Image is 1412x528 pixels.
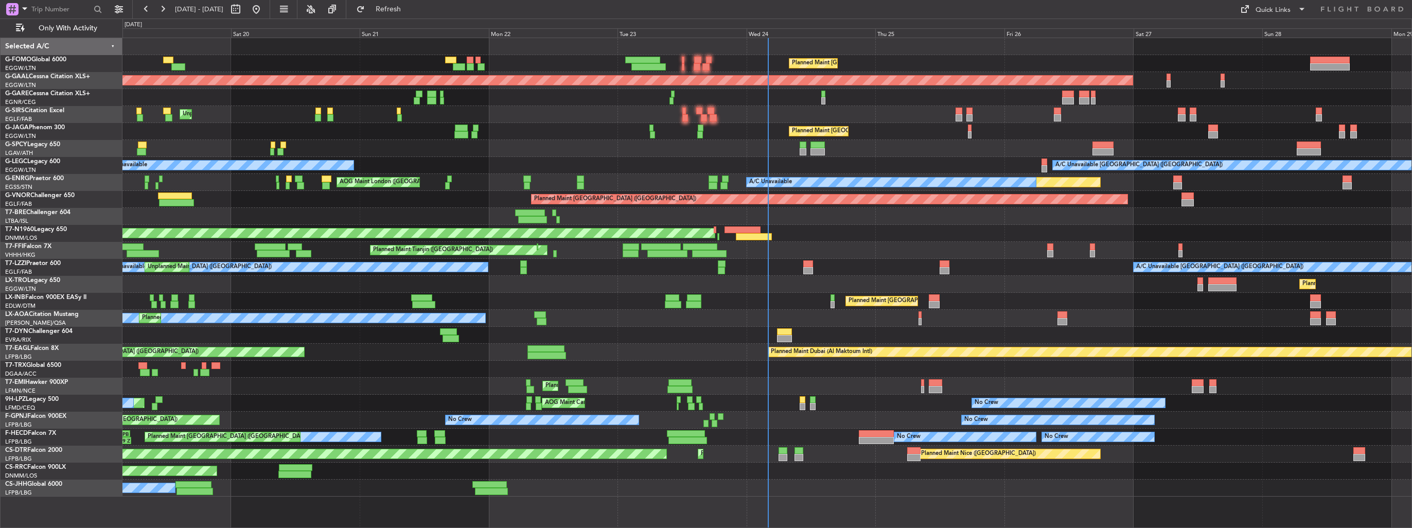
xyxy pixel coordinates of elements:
[5,91,29,97] span: G-GARE
[351,1,413,17] button: Refresh
[5,260,26,267] span: T7-LZZI
[5,294,86,301] a: LX-INBFalcon 900EX EASy II
[5,98,36,106] a: EGNR/CEG
[5,285,36,293] a: EGGW/LTN
[231,28,360,38] div: Sat 20
[1004,28,1134,38] div: Fri 26
[5,175,64,182] a: G-ENRGPraetor 600
[489,28,618,38] div: Mon 22
[5,192,30,199] span: G-VNOR
[5,447,62,453] a: CS-DTRFalcon 2000
[31,2,91,17] input: Trip Number
[5,125,29,131] span: G-JAGA
[367,6,410,13] span: Refresh
[5,115,32,123] a: EGLF/FAB
[5,226,34,233] span: T7-N1960
[5,438,32,446] a: LFPB/LBG
[102,28,231,38] div: Fri 19
[5,396,26,402] span: 9H-LPZ
[1235,1,1311,17] button: Quick Links
[849,293,1011,309] div: Planned Maint [GEOGRAPHIC_DATA] ([GEOGRAPHIC_DATA])
[5,260,61,267] a: T7-LZZIPraetor 600
[69,412,178,428] div: AOG Maint Paris ([GEOGRAPHIC_DATA])
[5,311,79,318] a: LX-AOACitation Mustang
[1045,429,1068,445] div: No Crew
[5,396,59,402] a: 9H-LPZLegacy 500
[5,328,73,335] a: T7-DYNChallenger 604
[771,344,872,360] div: Planned Maint Dubai (Al Maktoum Intl)
[5,149,33,157] a: LGAV/ATH
[340,174,455,190] div: AOG Maint London ([GEOGRAPHIC_DATA])
[5,319,66,327] a: [PERSON_NAME]/QSA
[792,56,954,71] div: Planned Maint [GEOGRAPHIC_DATA] ([GEOGRAPHIC_DATA])
[5,277,60,284] a: LX-TROLegacy 650
[360,28,489,38] div: Sun 21
[1055,157,1223,173] div: A/C Unavailable [GEOGRAPHIC_DATA] ([GEOGRAPHIC_DATA])
[5,353,32,361] a: LFPB/LBG
[5,243,51,250] a: T7-FFIFalcon 7X
[5,209,70,216] a: T7-BREChallenger 604
[5,159,27,165] span: G-LEGC
[5,108,25,114] span: G-SIRS
[5,183,32,191] a: EGSS/STN
[5,64,36,72] a: EGGW/LTN
[5,217,28,225] a: LTBA/ISL
[747,28,876,38] div: Wed 24
[875,28,1004,38] div: Thu 25
[5,294,25,301] span: LX-INB
[1256,5,1291,15] div: Quick Links
[5,362,61,368] a: T7-TRXGlobal 6500
[5,447,27,453] span: CS-DTR
[27,25,109,32] span: Only With Activity
[5,379,25,385] span: T7-EMI
[148,259,317,275] div: Unplanned Maint [GEOGRAPHIC_DATA] ([GEOGRAPHIC_DATA])
[5,268,32,276] a: EGLF/FAB
[1262,28,1391,38] div: Sun 28
[104,157,147,173] div: A/C Unavailable
[5,345,30,351] span: T7-EAGL
[448,412,472,428] div: No Crew
[5,481,27,487] span: CS-JHH
[1136,259,1303,275] div: A/C Unavailable [GEOGRAPHIC_DATA] ([GEOGRAPHIC_DATA])
[545,395,627,411] div: AOG Maint Cannes (Mandelieu)
[964,412,988,428] div: No Crew
[792,124,954,139] div: Planned Maint [GEOGRAPHIC_DATA] ([GEOGRAPHIC_DATA])
[5,209,26,216] span: T7-BRE
[5,125,65,131] a: G-JAGAPhenom 300
[5,472,37,480] a: DNMM/LOS
[5,370,37,378] a: DGAA/ACC
[5,192,75,199] a: G-VNORChallenger 650
[5,311,29,318] span: LX-AOA
[148,429,310,445] div: Planned Maint [GEOGRAPHIC_DATA] ([GEOGRAPHIC_DATA])
[5,243,23,250] span: T7-FFI
[5,91,90,97] a: G-GARECessna Citation XLS+
[5,404,35,412] a: LFMD/CEQ
[5,166,36,174] a: EGGW/LTN
[5,74,90,80] a: G-GAALCessna Citation XLS+
[5,387,36,395] a: LFMN/NCE
[5,142,27,148] span: G-SPCY
[5,81,36,89] a: EGGW/LTN
[5,413,66,419] a: F-GPNJFalcon 900EX
[5,379,68,385] a: T7-EMIHawker 900XP
[5,362,26,368] span: T7-TRX
[545,378,644,394] div: Planned Maint [GEOGRAPHIC_DATA]
[5,345,59,351] a: T7-EAGLFalcon 8X
[5,336,31,344] a: EVRA/RIX
[5,200,32,208] a: EGLF/FAB
[5,175,29,182] span: G-ENRG
[749,174,792,190] div: A/C Unavailable
[175,5,223,14] span: [DATE] - [DATE]
[142,310,257,326] div: Planned Maint Nice ([GEOGRAPHIC_DATA])
[5,413,27,419] span: F-GPNJ
[5,251,36,259] a: VHHH/HKG
[5,74,29,80] span: G-GAAL
[921,446,1036,462] div: Planned Maint Nice ([GEOGRAPHIC_DATA])
[5,142,60,148] a: G-SPCYLegacy 650
[5,132,36,140] a: EGGW/LTN
[5,234,37,242] a: DNMM/LOS
[5,430,28,436] span: F-HECD
[5,57,31,63] span: G-FOMO
[5,328,28,335] span: T7-DYN
[5,57,66,63] a: G-FOMOGlobal 6000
